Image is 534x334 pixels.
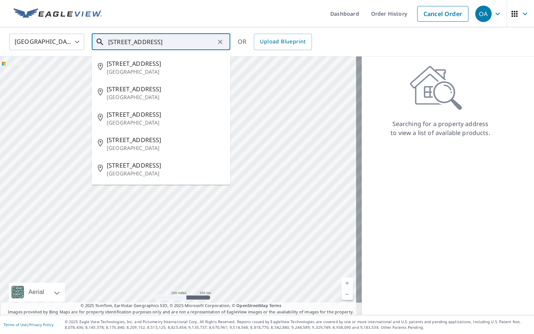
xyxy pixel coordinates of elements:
div: OA [475,6,492,22]
span: [STREET_ADDRESS] [107,59,224,68]
input: Search by address or latitude-longitude [108,31,215,52]
p: | [4,322,54,327]
span: [STREET_ADDRESS] [107,110,224,119]
div: OR [238,34,312,50]
p: [GEOGRAPHIC_DATA] [107,94,224,101]
a: Terms [269,303,282,308]
div: Aerial [9,283,65,301]
p: © 2025 Eagle View Technologies, Inc. and Pictometry International Corp. All Rights Reserved. Repo... [65,319,530,330]
a: Cancel Order [417,6,468,22]
span: [STREET_ADDRESS] [107,135,224,144]
div: Aerial [26,283,46,301]
p: Searching for a property address to view a list of available products. [390,119,491,137]
button: Clear [215,37,225,47]
p: [GEOGRAPHIC_DATA] [107,144,224,152]
p: [GEOGRAPHIC_DATA] [107,119,224,126]
a: Terms of Use [4,322,27,327]
a: OpenStreetMap [236,303,268,308]
img: EV Logo [13,8,102,19]
a: Current Level 5, Zoom In [342,278,353,289]
span: Upload Blueprint [260,37,306,46]
div: [GEOGRAPHIC_DATA] [9,31,84,52]
a: Upload Blueprint [254,34,312,50]
span: [STREET_ADDRESS] [107,85,224,94]
span: [STREET_ADDRESS] [107,161,224,170]
p: [GEOGRAPHIC_DATA] [107,68,224,76]
span: © 2025 TomTom, Earthstar Geographics SIO, © 2025 Microsoft Corporation, © [81,303,282,309]
p: [GEOGRAPHIC_DATA] [107,170,224,177]
a: Privacy Policy [29,322,54,327]
a: Current Level 5, Zoom Out [342,289,353,300]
